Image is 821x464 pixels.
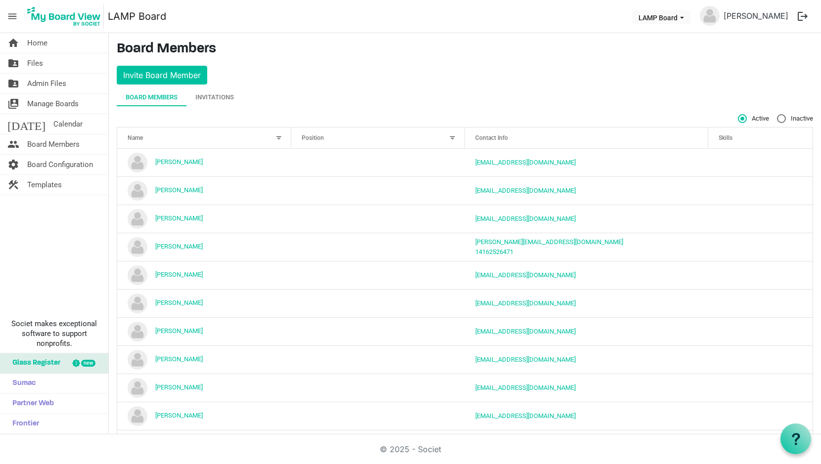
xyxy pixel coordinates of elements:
a: 14162526471 [475,248,513,255]
span: construction [7,175,19,195]
td: is template cell column header Skills [708,205,813,233]
img: no-profile-picture.svg [700,6,720,26]
span: Contact Info [475,134,508,141]
td: column header Position [291,317,465,345]
span: Societ makes exceptional software to support nonprofits. [4,319,104,348]
span: Calendar [53,114,83,134]
img: My Board View Logo [24,4,104,29]
td: aheatherington@outlook.com is template cell column header Contact Info [465,149,708,176]
td: column header Position [291,205,465,233]
img: no-profile-picture.svg [128,237,147,257]
a: [PERSON_NAME] [155,158,203,166]
span: Board Configuration [27,155,93,174]
td: column header Position [291,233,465,261]
td: is template cell column header Skills [708,430,813,458]
td: column header Position [291,374,465,402]
span: Manage Boards [27,94,79,114]
a: [PERSON_NAME] [155,327,203,335]
a: [PERSON_NAME][EMAIL_ADDRESS][DOMAIN_NAME] [475,238,623,246]
a: [EMAIL_ADDRESS][DOMAIN_NAME] [475,215,576,222]
td: column header Position [291,345,465,374]
td: column header Position [291,289,465,317]
img: no-profile-picture.svg [128,350,147,370]
a: [EMAIL_ADDRESS][DOMAIN_NAME] [475,384,576,391]
span: menu [3,7,22,26]
span: Skills [719,134,732,141]
a: My Board View Logo [24,4,108,29]
td: Bonnie Heath is template cell column header Name [117,205,291,233]
td: is template cell column header Skills [708,233,813,261]
span: Glass Register [7,353,60,373]
td: karinar@lampchc.org is template cell column header Contact Info [465,430,708,458]
span: Name [128,134,143,141]
td: is template cell column header Skills [708,176,813,205]
a: © 2025 - Societ [380,444,441,454]
td: Beth Anas is template cell column header Name [117,176,291,205]
h3: Board Members [117,41,813,58]
span: [DATE] [7,114,46,134]
td: Jannah Wigle is template cell column header Name [117,345,291,374]
td: beth_anas@sympatico.ca is template cell column header Contact Info [465,176,708,205]
td: column header Position [291,430,465,458]
td: is template cell column header Skills [708,261,813,289]
img: no-profile-picture.svg [128,322,147,341]
td: brendak@lampchc.org14162526471 is template cell column header Contact Info [465,233,708,261]
td: Brenda Kelleher is template cell column header Name [117,233,291,261]
span: Files [27,53,43,73]
a: [EMAIL_ADDRESS][DOMAIN_NAME] [475,299,576,307]
td: column header Position [291,176,465,205]
td: Karen Smith is template cell column header Name [117,402,291,430]
td: David Thornley is template cell column header Name [117,261,291,289]
span: Frontier [7,414,39,434]
td: jannahwigle@gmail.com is template cell column header Contact Info [465,345,708,374]
a: [EMAIL_ADDRESS][DOMAIN_NAME] [475,412,576,420]
div: Board Members [126,92,178,102]
button: logout [792,6,813,27]
td: Graham Rowlands is template cell column header Name [117,317,291,345]
td: is template cell column header Skills [708,345,813,374]
span: Sumac [7,374,36,393]
a: [EMAIL_ADDRESS][DOMAIN_NAME] [475,356,576,363]
td: Erika Deutsch is template cell column header Name [117,289,291,317]
td: thornleydj@aol.com is template cell column header Contact Info [465,261,708,289]
span: settings [7,155,19,174]
td: karensmith.bew@gmail.com is template cell column header Contact Info [465,402,708,430]
td: is template cell column header Skills [708,317,813,345]
span: Position [302,134,324,141]
button: LAMP Board dropdownbutton [632,10,690,24]
div: tab-header [117,88,813,106]
a: [PERSON_NAME] [155,412,203,419]
td: Karina Rico is template cell column header Name [117,430,291,458]
a: [PERSON_NAME] [155,299,203,306]
a: LAMP Board [108,6,166,26]
span: Inactive [777,114,813,123]
td: Julet Allen is template cell column header Name [117,374,291,402]
div: Invitations [195,92,234,102]
div: new [81,360,95,367]
td: column header Position [291,149,465,176]
span: folder_shared [7,53,19,73]
td: column header Position [291,261,465,289]
td: is template cell column header Skills [708,149,813,176]
td: is template cell column header Skills [708,402,813,430]
a: [PERSON_NAME] [155,271,203,278]
img: no-profile-picture.svg [128,265,147,285]
span: Admin Files [27,74,66,93]
span: folder_shared [7,74,19,93]
td: georgie1970@hotmail.com is template cell column header Contact Info [465,374,708,402]
a: [PERSON_NAME] [155,186,203,194]
span: Active [738,114,769,123]
span: Templates [27,175,62,195]
span: Partner Web [7,394,54,414]
a: [PERSON_NAME] [155,355,203,363]
td: ANNETTE HEATHERINGTON is template cell column header Name [117,149,291,176]
td: bonitaheath@gmail.com is template cell column header Contact Info [465,205,708,233]
td: ERIKADEUTSCH@GMAIL.COM is template cell column header Contact Info [465,289,708,317]
a: [EMAIL_ADDRESS][DOMAIN_NAME] [475,159,576,166]
a: [PERSON_NAME] [155,214,203,222]
span: Home [27,33,47,53]
span: people [7,134,19,154]
img: no-profile-picture.svg [128,181,147,201]
span: home [7,33,19,53]
img: no-profile-picture.svg [128,153,147,172]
